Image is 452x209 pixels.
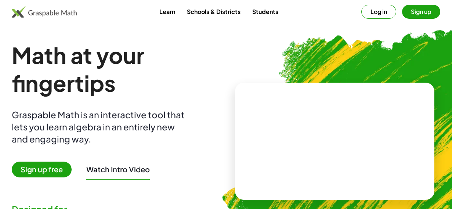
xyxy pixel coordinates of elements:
a: Schools & Districts [181,5,246,18]
a: Students [246,5,284,18]
span: Sign up free [12,162,72,177]
video: What is this? This is dynamic math notation. Dynamic math notation plays a central role in how Gr... [279,113,390,169]
button: Sign up [402,5,440,19]
button: Log in [361,5,396,19]
a: Learn [153,5,181,18]
button: Watch Intro Video [86,165,150,174]
h1: Math at your fingertips [12,41,223,97]
div: Graspable Math is an interactive tool that lets you learn algebra in an entirely new and engaging... [12,109,188,145]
